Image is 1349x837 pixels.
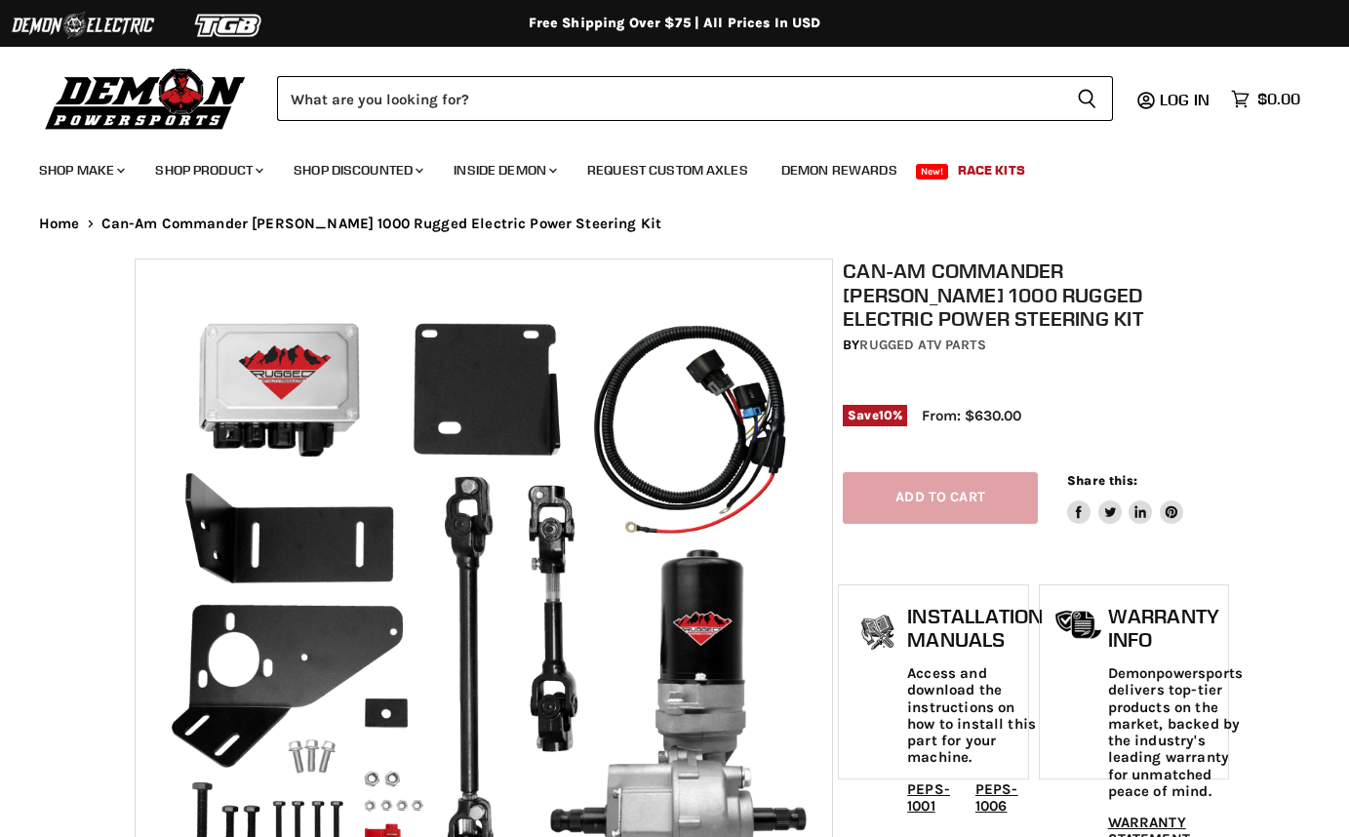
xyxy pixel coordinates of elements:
a: Inside Demon [439,150,569,190]
aside: Share this: [1067,472,1183,524]
a: Request Custom Axles [573,150,763,190]
img: warranty-icon.png [1054,610,1103,640]
a: Rugged ATV Parts [859,337,985,353]
h1: Installation Manuals [907,605,1043,651]
a: Shop Make [24,150,137,190]
span: $0.00 [1257,90,1300,108]
a: PEPS-1006 [975,780,1018,815]
a: Shop Discounted [279,150,435,190]
span: Log in [1160,90,1210,109]
p: Access and download the instructions on how to install this part for your machine. [907,665,1043,767]
button: Search [1061,76,1113,121]
img: Demon Electric Logo 2 [10,7,156,44]
span: Save % [843,405,907,426]
p: Demonpowersports delivers top-tier products on the market, backed by the industry's leading warra... [1108,665,1243,800]
a: $0.00 [1221,85,1310,113]
ul: Main menu [24,142,1295,190]
a: Home [39,216,80,232]
span: Can-Am Commander [PERSON_NAME] 1000 Rugged Electric Power Steering Kit [101,216,662,232]
input: Search [277,76,1061,121]
h1: Can-Am Commander [PERSON_NAME] 1000 Rugged Electric Power Steering Kit [843,259,1224,331]
span: 10 [879,408,893,422]
a: Demon Rewards [767,150,912,190]
span: New! [916,164,949,179]
img: Demon Powersports [39,63,253,133]
span: From: $630.00 [922,407,1021,424]
h1: Warranty Info [1108,605,1243,651]
img: install_manual-icon.png [853,610,902,658]
form: Product [277,76,1113,121]
span: Share this: [1067,473,1137,488]
a: Shop Product [140,150,275,190]
div: by [843,335,1224,356]
a: Log in [1151,91,1221,108]
img: TGB Logo 2 [156,7,302,44]
a: PEPS-1001 [907,780,950,815]
a: Race Kits [943,150,1040,190]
